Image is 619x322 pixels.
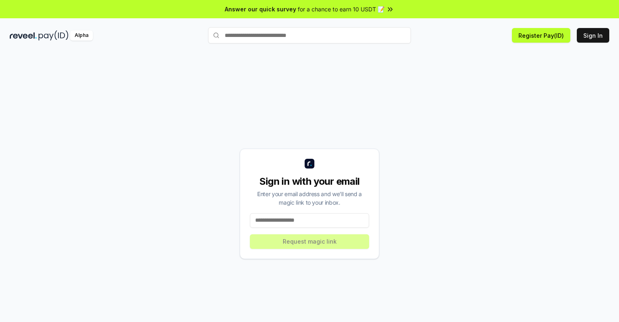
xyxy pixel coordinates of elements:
button: Sign In [577,28,609,43]
button: Register Pay(ID) [512,28,570,43]
img: pay_id [39,30,69,41]
div: Sign in with your email [250,175,369,188]
span: Answer our quick survey [225,5,296,13]
img: reveel_dark [10,30,37,41]
img: logo_small [305,159,314,169]
span: for a chance to earn 10 USDT 📝 [298,5,385,13]
div: Enter your email address and we’ll send a magic link to your inbox. [250,190,369,207]
div: Alpha [70,30,93,41]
